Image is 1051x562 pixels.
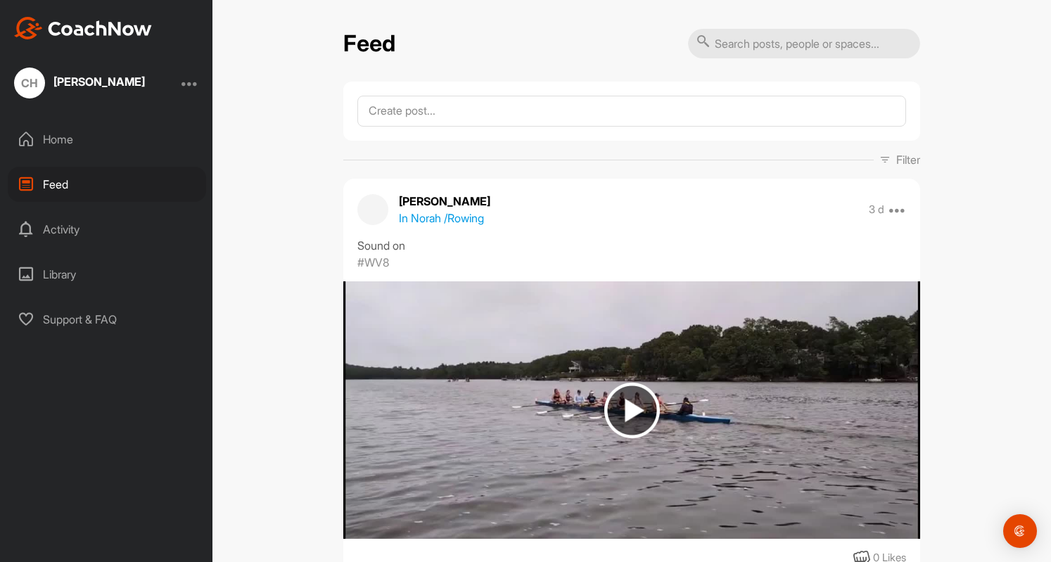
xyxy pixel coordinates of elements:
p: [PERSON_NAME] [399,193,490,210]
div: Open Intercom Messenger [1003,514,1037,548]
div: Support & FAQ [8,302,206,337]
div: Sound on [357,237,906,254]
div: CH [14,68,45,98]
div: Library [8,257,206,292]
p: 3 d [869,203,884,217]
div: [PERSON_NAME] [53,76,145,87]
h2: Feed [343,30,395,58]
p: In Norah / Rowing [399,210,484,226]
div: Home [8,122,206,157]
img: CoachNow [14,17,152,39]
p: #WV8 [357,254,389,271]
div: Activity [8,212,206,247]
p: Filter [896,151,920,168]
img: media [343,281,920,539]
div: Feed [8,167,206,202]
input: Search posts, people or spaces... [688,29,920,58]
img: play [604,383,660,438]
